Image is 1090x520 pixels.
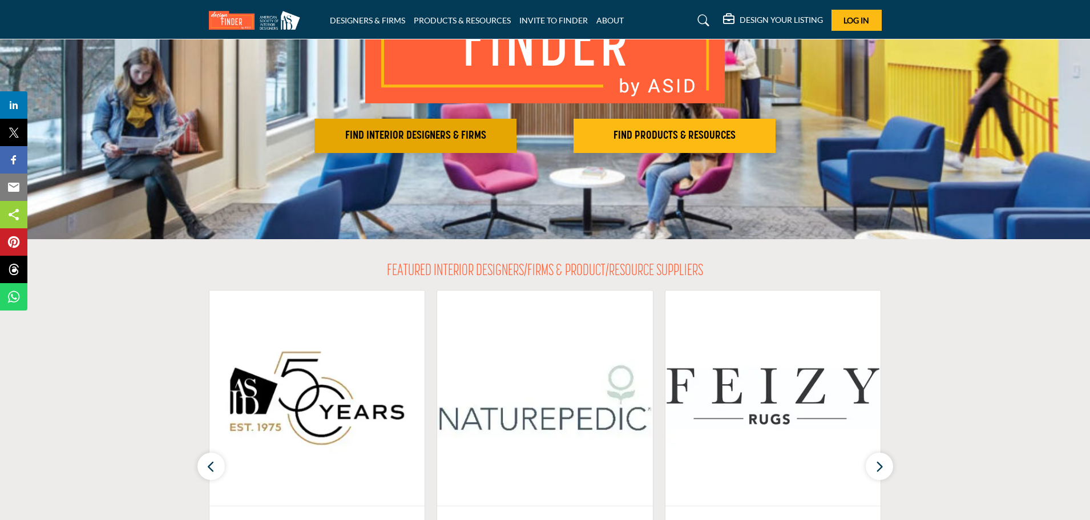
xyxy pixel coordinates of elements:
[387,262,703,281] h2: FEATURED INTERIOR DESIGNERS/FIRMS & PRODUCT/RESOURCE SUPPLIERS
[314,119,516,153] button: FIND INTERIOR DESIGNERS & FIRMS
[740,15,823,25] h5: DESIGN YOUR LISTING
[577,129,772,143] h2: FIND PRODUCTS & RESOURCES
[596,15,624,25] a: ABOUT
[209,11,306,30] img: Site Logo
[330,15,405,25] a: DESIGNERS & FIRMS
[665,291,881,506] img: Feizy Import & Export
[209,291,425,506] img: American Society of Interior Designers
[687,11,717,30] a: Search
[574,119,776,153] button: FIND PRODUCTS & RESOURCES
[414,15,511,25] a: PRODUCTS & RESOURCES
[519,15,588,25] a: INVITE TO FINDER
[843,15,869,25] span: Log In
[831,10,882,31] button: Log In
[437,291,653,506] img: Naturepedic
[318,129,513,143] h2: FIND INTERIOR DESIGNERS & FIRMS
[723,14,823,27] div: DESIGN YOUR LISTING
